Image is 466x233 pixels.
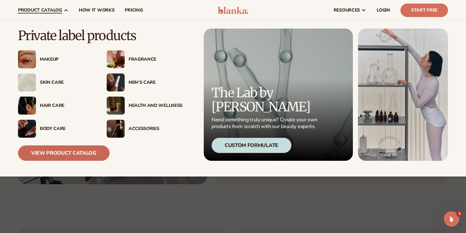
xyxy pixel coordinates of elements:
a: Start Free [400,4,448,17]
span: product catalog [18,8,62,13]
img: Female hair pulled back with clips. [18,97,36,115]
div: Fragrance [129,57,183,62]
a: Female with glitter eye makeup. Makeup [18,50,94,68]
img: Male hand applying moisturizer. [18,120,36,138]
a: Candles and incense on table. Health And Wellness [107,97,183,115]
img: Male holding moisturizer bottle. [107,73,125,91]
a: Male hand applying moisturizer. Body Care [18,120,94,138]
a: Female with makeup brush. Accessories [107,120,183,138]
img: Female with glitter eye makeup. [18,50,36,68]
a: Cream moisturizer swatch. Skin Care [18,73,94,91]
div: Body Care [40,126,94,132]
a: Microscopic product formula. The Lab by [PERSON_NAME] Need something truly unique? Create your ow... [204,29,353,161]
div: Custom Formulate [211,138,291,153]
img: Cream moisturizer swatch. [18,73,36,91]
div: Skin Care [40,80,94,85]
img: Female with makeup brush. [107,120,125,138]
p: The Lab by [PERSON_NAME] [211,86,319,114]
a: Male holding moisturizer bottle. Men’s Care [107,73,183,91]
p: Private label products [18,29,183,43]
div: Makeup [40,57,94,62]
iframe: Intercom live chat [444,211,459,227]
p: Need something truly unique? Create your own products from scratch with our beauty experts. [211,117,319,130]
a: Pink blooming flower. Fragrance [107,50,183,68]
img: Pink blooming flower. [107,50,125,68]
div: Hair Care [40,103,94,108]
span: 1 [457,211,462,216]
img: Female in lab with equipment. [358,29,448,161]
span: How It Works [79,8,115,13]
div: Accessories [129,126,183,132]
a: Female hair pulled back with clips. Hair Care [18,97,94,115]
span: pricing [125,8,143,13]
a: View Product Catalog [18,145,110,161]
img: Candles and incense on table. [107,97,125,115]
span: LOGIN [377,8,390,13]
div: Men’s Care [129,80,183,85]
span: resources [334,8,360,13]
img: logo [218,6,248,14]
div: Health And Wellness [129,103,183,108]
